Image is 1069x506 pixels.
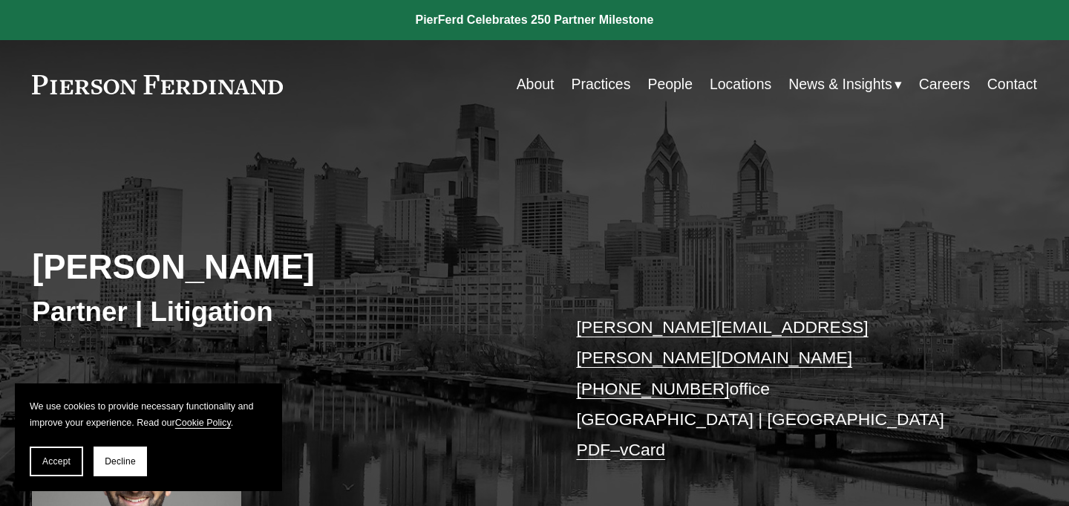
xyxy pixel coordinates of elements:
a: Contact [987,70,1037,99]
a: folder dropdown [788,70,901,99]
p: office [GEOGRAPHIC_DATA] | [GEOGRAPHIC_DATA] – [576,312,995,465]
p: We use cookies to provide necessary functionality and improve your experience. Read our . [30,398,267,432]
a: Locations [710,70,771,99]
span: News & Insights [788,71,892,97]
span: Accept [42,456,71,467]
a: vCard [620,440,665,459]
section: Cookie banner [15,383,282,491]
a: [PERSON_NAME][EMAIL_ADDRESS][PERSON_NAME][DOMAIN_NAME] [576,317,868,367]
a: About [517,70,555,99]
button: Accept [30,447,83,476]
a: Practices [571,70,630,99]
a: PDF [576,440,610,459]
a: Cookie Policy [175,418,231,428]
span: Decline [105,456,136,467]
a: Careers [919,70,970,99]
a: People [647,70,693,99]
a: [PHONE_NUMBER] [576,379,729,398]
button: Decline [94,447,147,476]
h3: Partner | Litigation [32,295,534,328]
h2: [PERSON_NAME] [32,247,534,288]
